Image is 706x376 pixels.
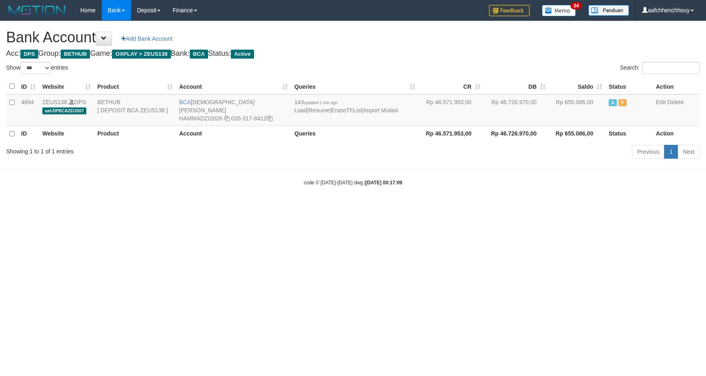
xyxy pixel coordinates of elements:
[20,50,38,59] span: DPS
[176,94,291,126] td: [DEMOGRAPHIC_DATA][PERSON_NAME] 035-317-8412
[484,126,549,142] th: Rp 46.726.970,00
[20,62,51,74] select: Showentries
[549,126,605,142] th: Rp 655.086,00
[42,107,86,114] span: aaf-DPBCAZEUS07
[6,50,700,58] h4: Acc: Group: Game: Bank: Status:
[609,99,617,106] span: Active
[18,79,39,94] th: ID: activate to sort column ascending
[18,94,39,126] td: 4694
[542,5,576,16] img: Button%20Memo.svg
[6,144,288,155] div: Showing 1 to 1 of 1 entries
[94,79,176,94] th: Product: activate to sort column ascending
[116,32,178,46] a: Add Bank Account
[176,126,291,142] th: Account
[291,126,419,142] th: Queries
[656,99,666,105] a: Edit
[419,79,484,94] th: CR: activate to sort column ascending
[653,126,700,142] th: Action
[419,94,484,126] td: Rp 46.571.953,00
[489,5,530,16] img: Feedback.jpg
[179,99,191,105] span: BCA
[605,79,653,94] th: Status
[549,79,605,94] th: Saldo: activate to sort column ascending
[484,94,549,126] td: Rp 46.726.970,00
[605,126,653,142] th: Status
[304,101,338,105] span: updated 1 min ago
[294,99,398,114] span: | | |
[6,4,68,16] img: MOTION_logo.png
[653,79,700,94] th: Action
[94,94,176,126] td: BETHUB [ DEPOSIT BCA ZEUS138 ]
[6,62,68,74] label: Show entries
[39,126,94,142] th: Website
[570,2,581,9] span: 34
[231,50,254,59] span: Active
[112,50,171,59] span: OXPLAY > ZEUS138
[61,50,90,59] span: BETHUB
[42,99,67,105] a: ZEUS138
[549,94,605,126] td: Rp 655.086,00
[331,107,362,114] a: EraseTFList
[366,180,402,186] strong: [DATE] 00:17:09
[642,62,700,74] input: Search:
[6,29,700,46] h1: Bank Account
[664,145,678,159] a: 1
[294,107,307,114] a: Load
[94,126,176,142] th: Product
[419,126,484,142] th: Rp 46.571.953,00
[304,180,402,186] small: code © [DATE]-[DATE] dwg |
[39,79,94,94] th: Website: activate to sort column ascending
[309,107,330,114] a: Resume
[618,99,627,106] span: Paused
[190,50,208,59] span: BCA
[39,94,94,126] td: DPS
[267,115,272,122] a: Copy 0353178412 to clipboard
[224,115,230,122] a: Copy HAMMADZI2026 to clipboard
[677,145,700,159] a: Next
[291,79,419,94] th: Queries: activate to sort column ascending
[667,99,684,105] a: Delete
[364,107,398,114] a: Import Mutasi
[18,126,39,142] th: ID
[588,5,629,16] img: panduan.png
[484,79,549,94] th: DB: activate to sort column ascending
[294,99,338,105] span: 143
[620,62,700,74] label: Search:
[632,145,664,159] a: Previous
[179,115,222,122] a: HAMMADZI2026
[176,79,291,94] th: Account: activate to sort column ascending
